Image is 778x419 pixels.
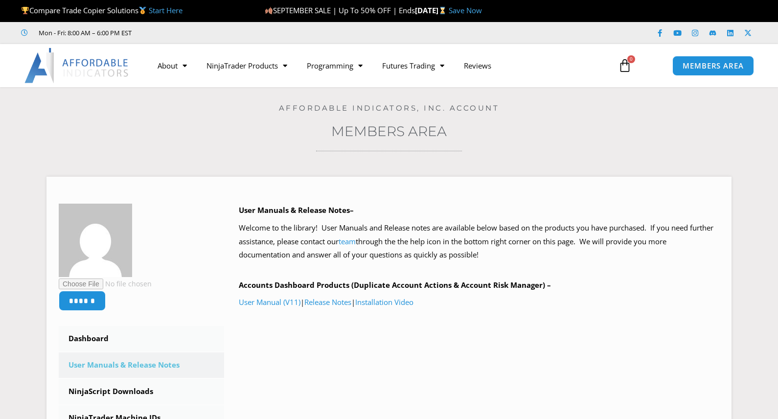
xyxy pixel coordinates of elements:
a: Release Notes [304,297,351,307]
a: team [339,236,356,246]
iframe: Customer reviews powered by Trustpilot [145,28,292,38]
a: NinjaTrader Products [197,54,297,77]
a: Affordable Indicators, Inc. Account [279,103,500,113]
a: Futures Trading [372,54,454,77]
a: About [148,54,197,77]
a: 0 [603,51,646,80]
a: Programming [297,54,372,77]
span: SEPTEMBER SALE | Up To 50% OFF | Ends [265,5,415,15]
span: MEMBERS AREA [683,62,744,70]
a: MEMBERS AREA [672,56,754,76]
a: Members Area [331,123,447,140]
nav: Menu [148,54,607,77]
img: 🥇 [139,7,146,14]
img: 🍂 [265,7,273,14]
a: User Manuals & Release Notes [59,352,224,378]
p: Welcome to the library! User Manuals and Release notes are available below based on the products ... [239,221,720,262]
a: Dashboard [59,326,224,351]
strong: [DATE] [415,5,449,15]
p: | | [239,296,720,309]
b: User Manuals & Release Notes– [239,205,354,215]
a: Installation Video [355,297,413,307]
img: ⌛ [439,7,446,14]
a: NinjaScript Downloads [59,379,224,404]
b: Accounts Dashboard Products (Duplicate Account Actions & Account Risk Manager) – [239,280,551,290]
a: User Manual (V11) [239,297,300,307]
span: 0 [627,55,635,63]
span: Compare Trade Copier Solutions [21,5,183,15]
span: Mon - Fri: 8:00 AM – 6:00 PM EST [36,27,132,39]
img: 🏆 [22,7,29,14]
a: Reviews [454,54,501,77]
a: Start Here [149,5,183,15]
img: LogoAI | Affordable Indicators – NinjaTrader [24,48,130,83]
img: 20928f31baecffa00ce66619a20bea05636a269131524313e71d817f18275e6a [59,204,132,277]
a: Save Now [449,5,482,15]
